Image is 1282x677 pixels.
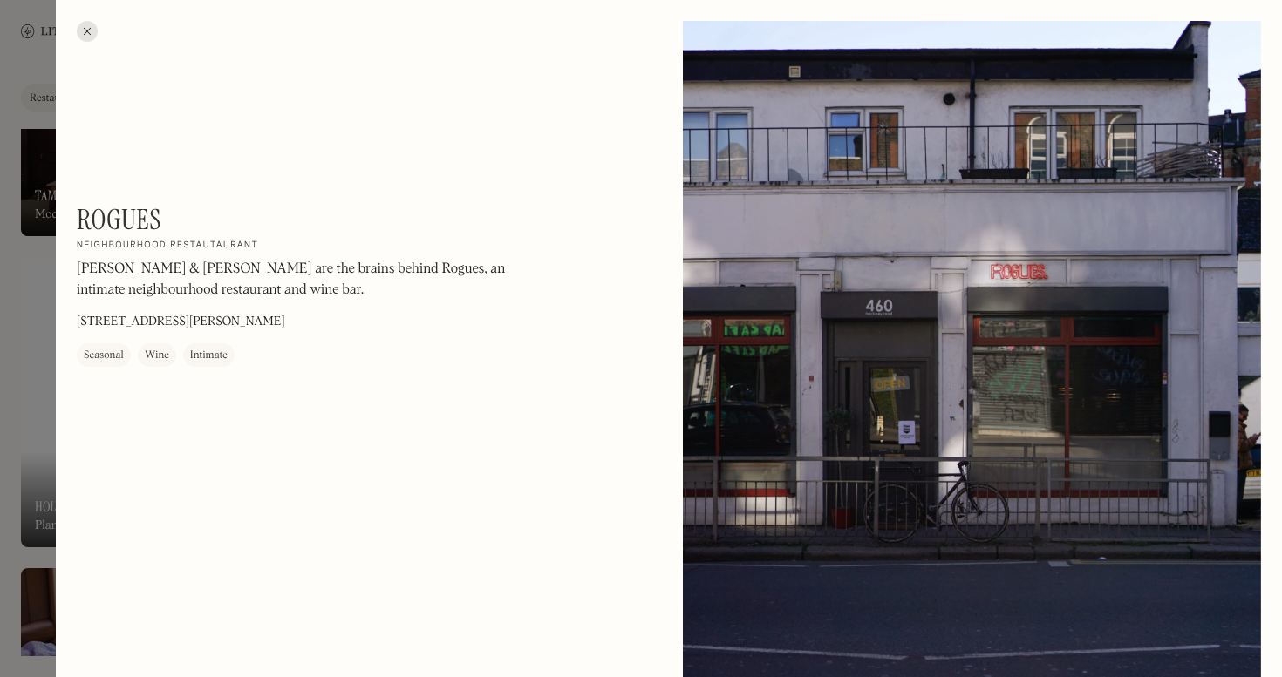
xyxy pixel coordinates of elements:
[77,240,258,253] h2: Neighbourhood restautaurant
[190,348,228,365] div: Intimate
[77,260,548,301] p: [PERSON_NAME] & [PERSON_NAME] are the brains behind Rogues, an intimate neighbourhood restaurant ...
[145,348,169,365] div: Wine
[84,348,124,365] div: Seasonal
[77,203,161,236] h1: Rogues
[77,314,285,332] p: [STREET_ADDRESS][PERSON_NAME]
